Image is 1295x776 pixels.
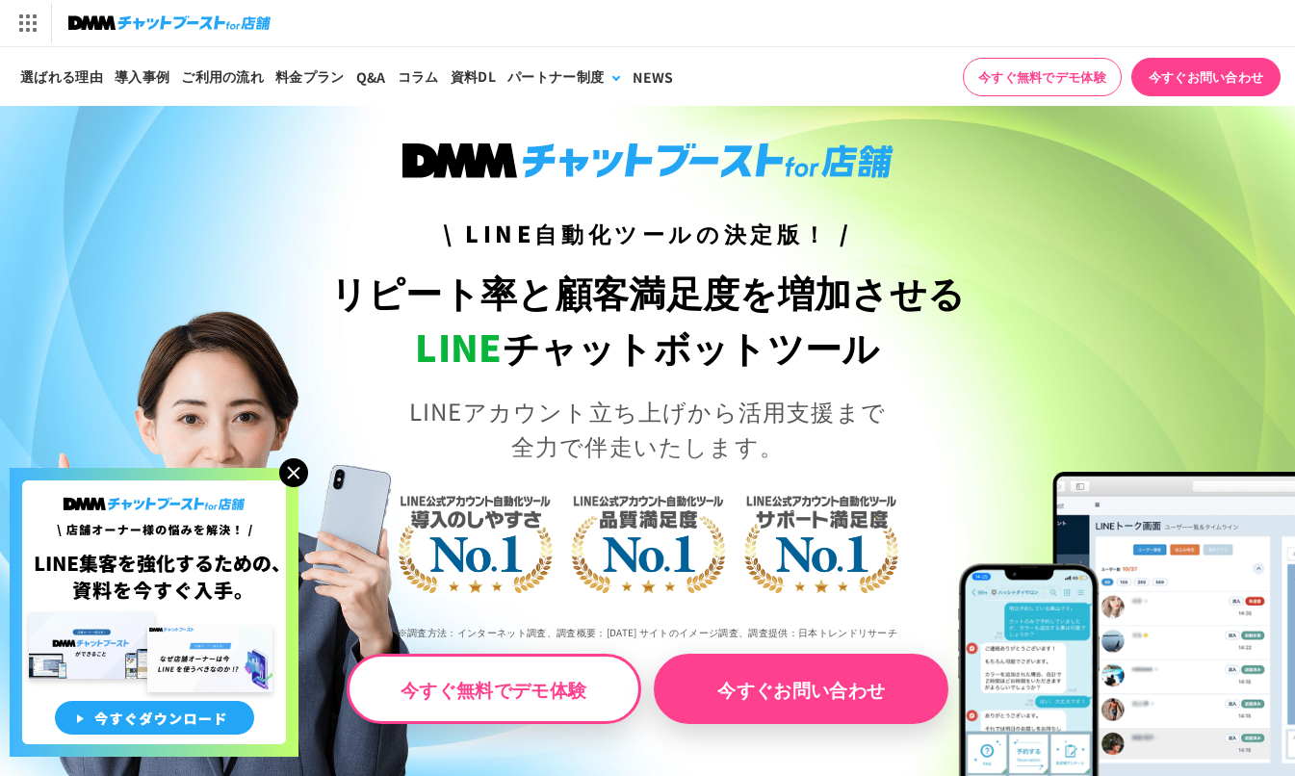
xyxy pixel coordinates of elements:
[507,66,604,87] div: パートナー制度
[14,47,109,106] a: 選ばれる理由
[963,58,1122,96] a: 今すぐ無料でデモ体験
[415,320,502,373] span: LINE
[68,10,271,37] img: チャットブーストfor店舗
[392,47,445,106] a: コラム
[10,468,298,757] img: 店舗オーナー様の悩みを解決!LINE集客を狂化するための資料を今すぐ入手!
[10,468,298,491] a: 店舗オーナー様の悩みを解決!LINE集客を狂化するための資料を今すぐ入手!
[445,47,502,106] a: 資料DL
[324,611,971,654] p: ※調査方法：インターネット調査、調査概要：[DATE] サイトのイメージ調査、調査提供：日本トレンドリサーチ
[324,217,971,250] h3: \ LINE自動化ツールの決定版！ /
[324,265,971,375] h1: リピート率と顧客満足度を増加させる チャットボットツール
[270,47,350,106] a: 料金プラン
[3,3,51,43] img: サービス
[109,47,175,106] a: 導入事例
[347,654,641,724] a: 今すぐ無料でデモ体験
[350,47,392,106] a: Q&A
[335,420,961,660] img: LINE公式アカウント自動化ツール導入のしやすさNo.1｜LINE公式アカウント自動化ツール品質満足度No.1｜LINE公式アカウント自動化ツールサポート満足度No.1
[175,47,270,106] a: ご利用の流れ
[1131,58,1281,96] a: 今すぐお問い合わせ
[627,47,679,106] a: NEWS
[654,654,948,724] a: 今すぐお問い合わせ
[324,394,971,463] p: LINEアカウント立ち上げから活用支援まで 全力で伴走いたします。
